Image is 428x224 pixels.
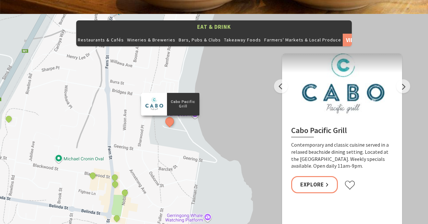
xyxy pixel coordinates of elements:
a: View All [343,33,361,46]
h2: Cabo Pacific Grill [291,126,393,138]
button: Restaurants & Cafés [76,33,125,46]
button: See detail about Cabo Pacific Grill [163,115,175,127]
button: Next [396,79,410,93]
button: See detail about The Hill Bar and Kitchen [111,173,119,182]
button: Previous [274,79,288,93]
button: See detail about Stoic Brewing [5,115,13,123]
button: Wineries & Breweries [125,33,177,46]
button: Click to favourite Cabo Pacific Grill [344,180,355,190]
button: See detail about Ziggy's Pizza [89,171,97,179]
button: See detail about Gather. By the Hill [121,188,129,197]
p: Cabo Pacific Grill [167,99,199,109]
p: Contemporary and classic cuisine served in a relaxed beachside dining setting. Located at the [GE... [291,141,393,169]
button: Bars, Pubs & Clubs [177,33,222,46]
a: Explore [291,176,338,193]
button: See detail about Retreat Restaurant Gerringong [113,214,121,222]
button: Eat & Drink [76,20,352,34]
button: Takeaway Foods [222,33,263,46]
button: See detail about Curries and Spirits Indian Restaurant [111,180,119,188]
button: Farmers' Markets & Local Produce [263,33,343,46]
